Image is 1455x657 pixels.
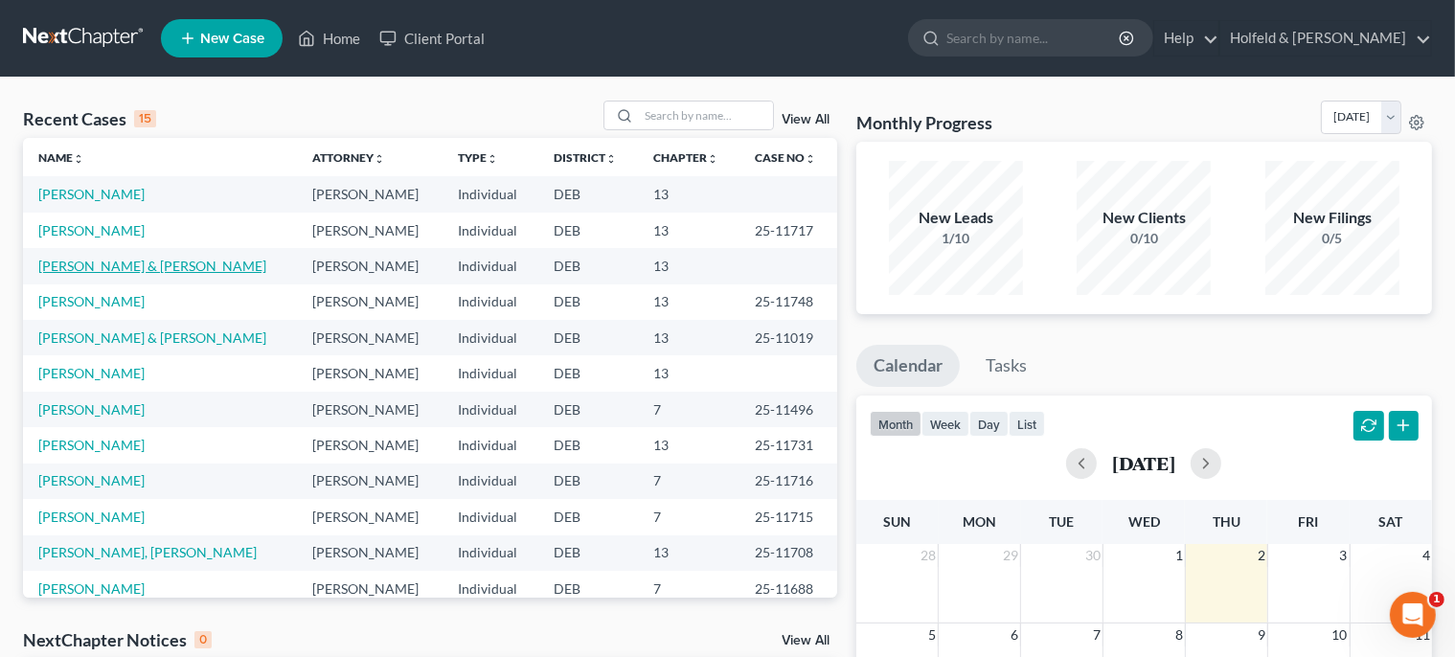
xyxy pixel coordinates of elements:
[538,464,638,499] td: DEB
[38,437,145,453] a: [PERSON_NAME]
[739,535,837,571] td: 25-11708
[297,499,443,534] td: [PERSON_NAME]
[1112,453,1175,473] h2: [DATE]
[538,571,638,606] td: DEB
[1256,544,1267,567] span: 2
[782,113,830,126] a: View All
[921,411,969,437] button: week
[38,222,145,238] a: [PERSON_NAME]
[1077,207,1211,229] div: New Clients
[739,464,837,499] td: 25-11716
[297,464,443,499] td: [PERSON_NAME]
[443,427,538,463] td: Individual
[870,411,921,437] button: month
[458,150,498,165] a: Typeunfold_more
[968,345,1044,387] a: Tasks
[638,499,739,534] td: 7
[1173,623,1185,646] span: 8
[443,571,538,606] td: Individual
[926,623,938,646] span: 5
[1220,21,1431,56] a: Holfeld & [PERSON_NAME]
[73,153,84,165] i: unfold_more
[638,535,739,571] td: 13
[1390,592,1436,638] iframe: Intercom live chat
[739,284,837,320] td: 25-11748
[919,544,938,567] span: 28
[297,248,443,283] td: [PERSON_NAME]
[134,110,156,127] div: 15
[638,320,739,355] td: 13
[1173,544,1185,567] span: 1
[297,392,443,427] td: [PERSON_NAME]
[1379,513,1403,530] span: Sat
[538,213,638,248] td: DEB
[1338,544,1350,567] span: 3
[638,284,739,320] td: 13
[38,401,145,418] a: [PERSON_NAME]
[1265,207,1399,229] div: New Filings
[856,345,960,387] a: Calendar
[782,634,830,647] a: View All
[297,535,443,571] td: [PERSON_NAME]
[755,150,816,165] a: Case Nounfold_more
[538,284,638,320] td: DEB
[297,176,443,212] td: [PERSON_NAME]
[297,284,443,320] td: [PERSON_NAME]
[1330,623,1350,646] span: 10
[1154,21,1218,56] a: Help
[38,150,84,165] a: Nameunfold_more
[38,472,145,488] a: [PERSON_NAME]
[946,20,1122,56] input: Search by name...
[443,464,538,499] td: Individual
[443,176,538,212] td: Individual
[963,513,996,530] span: Mon
[739,320,837,355] td: 25-11019
[538,427,638,463] td: DEB
[538,392,638,427] td: DEB
[1421,544,1432,567] span: 4
[38,509,145,525] a: [PERSON_NAME]
[374,153,385,165] i: unfold_more
[1091,623,1103,646] span: 7
[739,213,837,248] td: 25-11717
[707,153,718,165] i: unfold_more
[538,355,638,391] td: DEB
[554,150,617,165] a: Districtunfold_more
[1256,623,1267,646] span: 9
[23,628,212,651] div: NextChapter Notices
[370,21,494,56] a: Client Portal
[638,392,739,427] td: 7
[194,631,212,648] div: 0
[538,248,638,283] td: DEB
[538,535,638,571] td: DEB
[443,320,538,355] td: Individual
[1299,513,1319,530] span: Fri
[38,258,266,274] a: [PERSON_NAME] & [PERSON_NAME]
[538,176,638,212] td: DEB
[538,499,638,534] td: DEB
[288,21,370,56] a: Home
[739,499,837,534] td: 25-11715
[1049,513,1074,530] span: Tue
[889,207,1023,229] div: New Leads
[805,153,816,165] i: unfold_more
[38,186,145,202] a: [PERSON_NAME]
[38,293,145,309] a: [PERSON_NAME]
[638,176,739,212] td: 13
[856,111,992,134] h3: Monthly Progress
[538,320,638,355] td: DEB
[443,392,538,427] td: Individual
[297,355,443,391] td: [PERSON_NAME]
[312,150,385,165] a: Attorneyunfold_more
[443,213,538,248] td: Individual
[1077,229,1211,248] div: 0/10
[739,427,837,463] td: 25-11731
[638,571,739,606] td: 7
[443,355,538,391] td: Individual
[38,580,145,597] a: [PERSON_NAME]
[653,150,718,165] a: Chapterunfold_more
[443,248,538,283] td: Individual
[443,535,538,571] td: Individual
[638,464,739,499] td: 7
[297,571,443,606] td: [PERSON_NAME]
